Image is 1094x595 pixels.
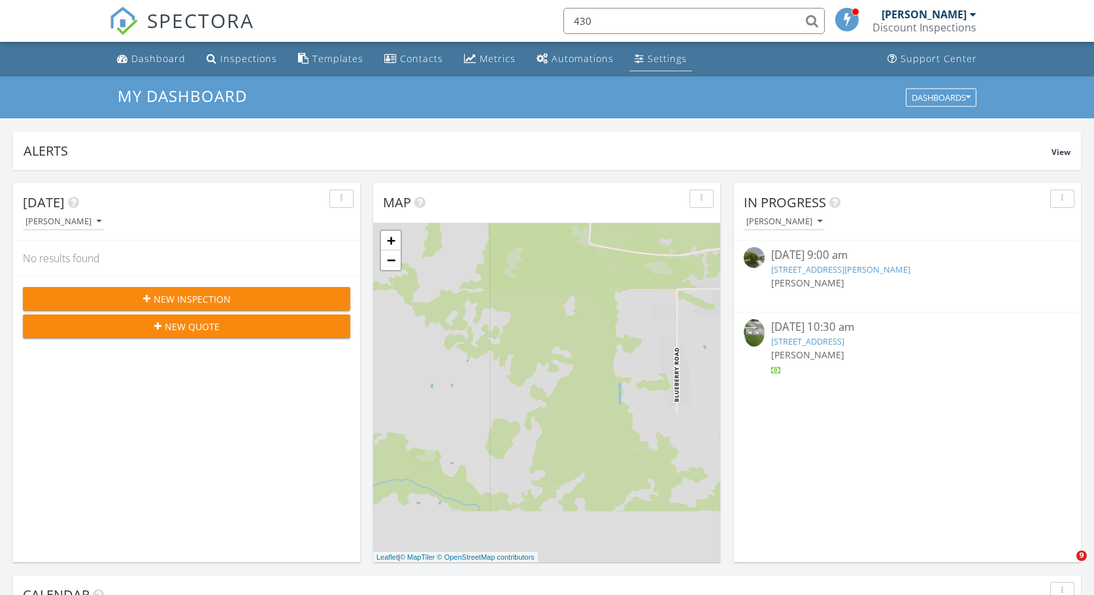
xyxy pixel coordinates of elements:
div: Dashboard [131,52,186,65]
a: Contacts [379,47,448,71]
div: Alerts [24,142,1052,160]
button: New Quote [23,314,350,338]
a: © MapTiler [400,553,435,561]
span: [PERSON_NAME] [771,277,844,289]
div: Contacts [400,52,443,65]
a: Automations (Basic) [531,47,619,71]
span: View [1052,146,1070,158]
button: [PERSON_NAME] [23,213,104,231]
span: New Inspection [154,292,231,306]
span: [DATE] [23,194,65,211]
a: Leaflet [376,553,398,561]
span: [PERSON_NAME] [771,348,844,361]
span: Map [383,194,411,211]
div: [PERSON_NAME] [25,217,101,226]
div: Discount Inspections [872,21,976,34]
a: © OpenStreetMap contributors [437,553,535,561]
img: streetview [744,247,765,268]
div: Settings [648,52,687,65]
div: Inspections [220,52,277,65]
div: [DATE] 10:30 am [771,319,1044,335]
a: Inspections [201,47,282,71]
a: SPECTORA [109,18,254,45]
span: My Dashboard [118,85,247,107]
div: Support Center [901,52,977,65]
a: Support Center [882,47,982,71]
div: Metrics [480,52,516,65]
div: | [373,552,538,563]
div: Templates [312,52,363,65]
button: [PERSON_NAME] [744,213,825,231]
button: Dashboards [906,88,976,107]
a: Metrics [459,47,521,71]
span: New Quote [165,320,220,333]
span: 9 [1076,551,1087,561]
button: New Inspection [23,287,350,311]
a: Settings [629,47,692,71]
img: 9329375%2Fcover_photos%2F5GouxCYPzx14Ipy6WXFl%2Fsmall.9329375-1756130953849 [744,319,765,347]
a: [DATE] 10:30 am [STREET_ADDRESS] [PERSON_NAME] [744,319,1071,377]
a: [STREET_ADDRESS][PERSON_NAME] [771,263,910,275]
div: Automations [552,52,614,65]
a: Zoom out [381,250,401,270]
div: [DATE] 9:00 am [771,247,1044,263]
input: Search everything... [563,8,825,34]
span: In Progress [744,194,826,211]
a: Dashboard [112,47,191,71]
div: No results found [13,241,360,276]
a: [DATE] 9:00 am [STREET_ADDRESS][PERSON_NAME] [PERSON_NAME] [744,247,1071,305]
a: [STREET_ADDRESS] [771,335,844,347]
img: The Best Home Inspection Software - Spectora [109,7,138,35]
div: [PERSON_NAME] [882,8,967,21]
iframe: Intercom live chat [1050,551,1081,582]
div: Dashboards [912,93,970,102]
a: Zoom in [381,231,401,250]
div: [PERSON_NAME] [746,217,822,226]
a: Templates [293,47,369,71]
span: SPECTORA [147,7,254,34]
